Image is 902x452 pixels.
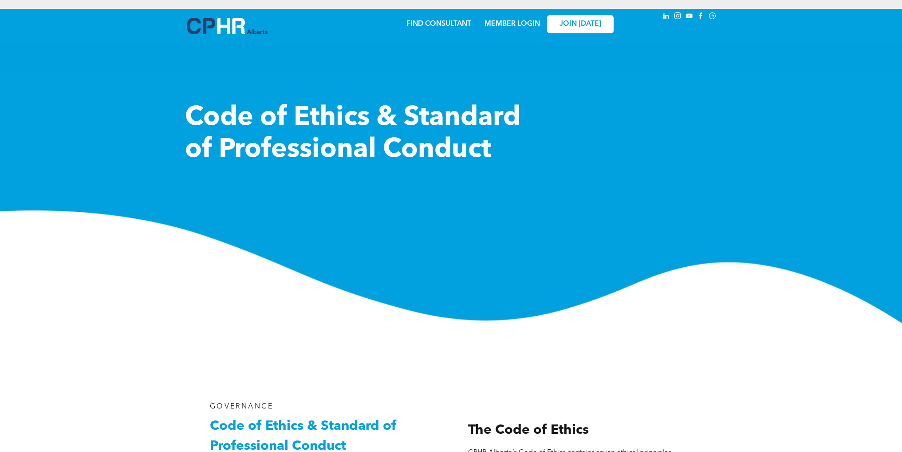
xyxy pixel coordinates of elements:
img: A blue and white logo for cp alberta [187,18,268,34]
a: MEMBER LOGIN [484,20,540,28]
a: instagram [673,11,683,23]
a: JOIN [DATE] [547,15,614,33]
span: Code of Ethics & Standard of Professional Conduct [185,105,520,163]
a: Social network [708,11,717,23]
a: youtube [685,11,694,23]
span: JOIN [DATE] [559,20,601,28]
span: The Code of Ethics [468,424,589,437]
span: GOVERNANCE [210,403,273,410]
a: FIND CONSULTANT [406,20,471,28]
a: linkedin [662,11,671,23]
a: facebook [696,11,706,23]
